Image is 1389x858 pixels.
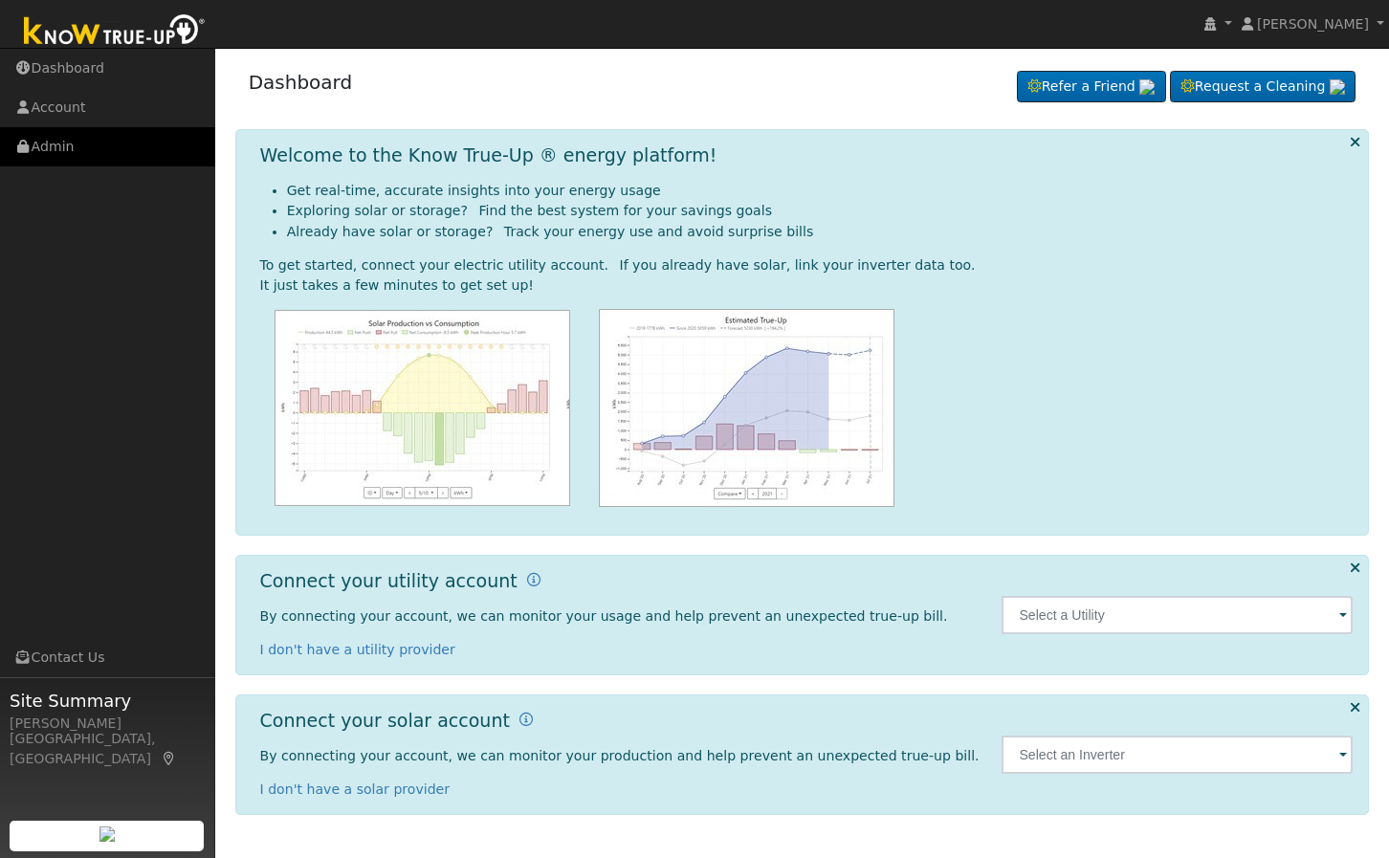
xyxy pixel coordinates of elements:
input: Select a Utility [1002,596,1353,634]
span: By connecting your account, we can monitor your production and help prevent an unexpected true-up... [260,748,980,763]
a: I don't have a utility provider [260,642,455,657]
span: Site Summary [10,688,205,714]
li: Already have solar or storage? Track your energy use and avoid surprise bills [287,222,1354,242]
a: Map [161,751,178,766]
img: retrieve [1139,79,1155,95]
div: [GEOGRAPHIC_DATA], [GEOGRAPHIC_DATA] [10,729,205,769]
h1: Connect your solar account [260,710,510,732]
div: It just takes a few minutes to get set up! [260,275,1354,296]
input: Select an Inverter [1002,736,1353,774]
img: retrieve [99,826,115,842]
a: Request a Cleaning [1170,71,1356,103]
li: Exploring solar or storage? Find the best system for your savings goals [287,201,1354,221]
li: Get real-time, accurate insights into your energy usage [287,181,1354,201]
img: retrieve [1330,79,1345,95]
a: Refer a Friend [1017,71,1166,103]
span: [PERSON_NAME] [1257,16,1369,32]
a: I don't have a solar provider [260,781,451,797]
h1: Connect your utility account [260,570,518,592]
img: Know True-Up [14,11,215,54]
span: By connecting your account, we can monitor your usage and help prevent an unexpected true-up bill. [260,608,948,624]
div: To get started, connect your electric utility account. If you already have solar, link your inver... [260,255,1354,275]
div: [PERSON_NAME] [10,714,205,734]
a: Dashboard [249,71,353,94]
h1: Welcome to the Know True-Up ® energy platform! [260,144,717,166]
